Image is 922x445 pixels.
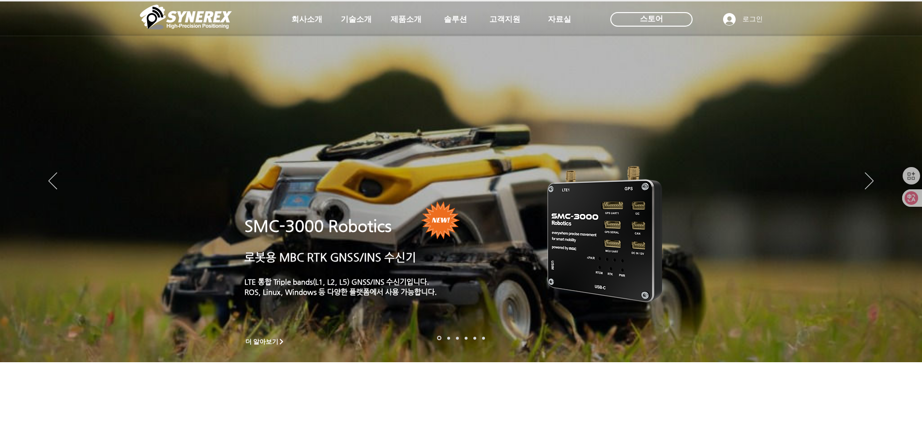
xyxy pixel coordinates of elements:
a: 측량 IoT [456,337,459,339]
a: 더 알아보기 [241,336,289,348]
a: LTE 통합 Triple bands(L1, L2, L5) GNSS/INS 수신기입니다. [244,277,429,286]
img: KakaoTalk_20241224_155801212.png [534,152,677,314]
span: 제품소개 [391,15,422,25]
span: 스토어 [640,14,663,24]
a: 정밀농업 [482,337,485,339]
a: 자료실 [535,10,584,29]
a: 자율주행 [465,337,468,339]
span: 더 알아보기 [245,338,279,346]
span: 솔루션 [444,15,467,25]
a: 로봇- SMC 2000 [437,336,441,340]
img: 씨너렉스_White_simbol_대지 1.png [140,2,232,31]
div: 스토어 [610,12,693,27]
nav: 슬라이드 [434,336,488,340]
a: ROS, Linux, Windows 등 다양한 플랫폼에서 사용 가능합니다. [244,288,437,296]
span: 로그인 [739,15,766,24]
a: 로봇 [473,337,476,339]
button: 로그인 [716,10,770,29]
span: 고객지원 [489,15,520,25]
a: 솔루션 [431,10,480,29]
span: 기술소개 [341,15,372,25]
a: 제품소개 [382,10,430,29]
span: 회사소개 [291,15,322,25]
a: 드론 8 - SMC 2000 [447,337,450,339]
button: 이전 [48,172,57,191]
a: 고객지원 [481,10,529,29]
a: 로봇용 MBC RTK GNSS/INS 수신기 [244,251,416,263]
span: 자료실 [548,15,571,25]
button: 다음 [865,172,874,191]
a: 기술소개 [332,10,380,29]
a: 회사소개 [283,10,331,29]
a: SMC-3000 Robotics [244,217,392,235]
